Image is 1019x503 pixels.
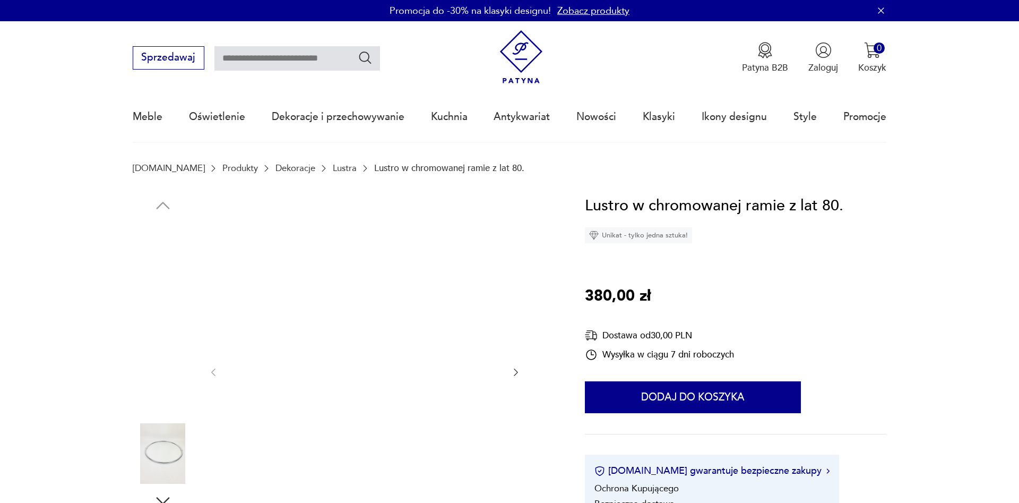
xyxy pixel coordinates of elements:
[585,329,734,342] div: Dostawa od 30,00 PLN
[594,466,605,476] img: Ikona certyfikatu
[585,329,598,342] img: Ikona dostawy
[374,163,524,173] p: Lustro w chromowanej ramie z lat 80.
[815,42,832,58] img: Ikonka użytkownika
[826,468,830,474] img: Ikona strzałki w prawo
[808,62,838,74] p: Zaloguj
[333,163,357,173] a: Lustra
[594,482,679,495] li: Ochrona Kupującego
[133,423,193,484] img: Zdjęcie produktu Lustro w chromowanej ramie z lat 80.
[576,92,616,141] a: Nowości
[742,62,788,74] p: Patyna B2B
[585,194,843,218] h1: Lustro w chromowanej ramie z lat 80.
[589,231,599,240] img: Ikona diamentu
[358,50,373,65] button: Szukaj
[585,381,801,413] button: Dodaj do koszyka
[133,54,204,63] a: Sprzedawaj
[843,92,886,141] a: Promocje
[133,356,193,416] img: Zdjęcie produktu Lustro w chromowanej ramie z lat 80.
[808,42,838,74] button: Zaloguj
[864,42,880,58] img: Ikona koszyka
[874,42,885,54] div: 0
[585,227,692,243] div: Unikat - tylko jedna sztuka!
[275,163,315,173] a: Dekoracje
[585,348,734,361] div: Wysyłka w ciągu 7 dni roboczych
[594,464,830,478] button: [DOMAIN_NAME] gwarantuje bezpieczne zakupy
[643,92,675,141] a: Klasyki
[495,30,548,84] img: Patyna - sklep z meblami i dekoracjami vintage
[133,163,205,173] a: [DOMAIN_NAME]
[189,92,245,141] a: Oświetlenie
[585,284,651,309] p: 380,00 zł
[557,4,629,18] a: Zobacz produkty
[222,163,258,173] a: Produkty
[858,62,886,74] p: Koszyk
[133,46,204,70] button: Sprzedawaj
[858,42,886,74] button: 0Koszyk
[742,42,788,74] button: Patyna B2B
[133,288,193,348] img: Zdjęcie produktu Lustro w chromowanej ramie z lat 80.
[390,4,551,18] p: Promocja do -30% na klasyki designu!
[757,42,773,58] img: Ikona medalu
[742,42,788,74] a: Ikona medaluPatyna B2B
[702,92,767,141] a: Ikony designu
[272,92,404,141] a: Dekoracje i przechowywanie
[431,92,468,141] a: Kuchnia
[793,92,817,141] a: Style
[494,92,550,141] a: Antykwariat
[133,220,193,281] img: Zdjęcie produktu Lustro w chromowanej ramie z lat 80.
[133,92,162,141] a: Meble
